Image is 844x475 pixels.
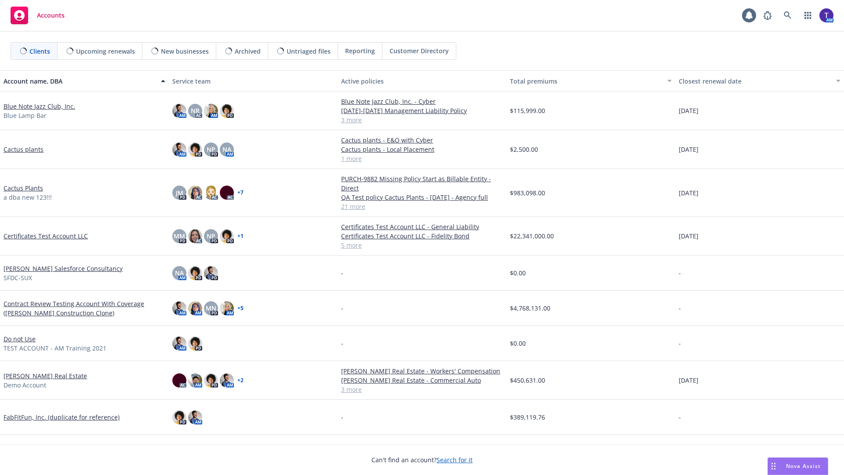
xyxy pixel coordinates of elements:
[188,373,202,387] img: photo
[341,385,503,394] a: 3 more
[510,231,554,241] span: $22,341,000.00
[4,111,47,120] span: Blue Lamp Bar
[341,202,503,211] a: 21 more
[29,47,50,56] span: Clients
[679,188,698,197] span: [DATE]
[191,106,200,115] span: NR
[679,376,698,385] span: [DATE]
[341,231,503,241] a: Certificates Test Account LLC - Fidelity Bond
[172,410,186,424] img: photo
[510,145,538,154] span: $2,500.00
[341,268,343,278] span: -
[679,106,698,115] span: [DATE]
[341,222,503,231] a: Certificates Test Account LLC - General Liability
[341,135,503,145] a: Cactus plants - E&O with Cyber
[172,336,186,351] img: photo
[679,145,698,154] span: [DATE]
[172,142,186,157] img: photo
[341,174,503,193] a: PURCH-9882 Missing Policy Start as Billable Entity - Direct
[510,339,526,348] span: $0.00
[768,458,779,475] div: Drag to move
[169,70,338,91] button: Service team
[237,190,244,195] a: + 7
[819,8,833,22] img: photo
[4,264,123,273] a: [PERSON_NAME] Salesforce Consultancy
[4,380,46,390] span: Demo Account
[510,268,526,278] span: $0.00
[341,115,503,124] a: 3 more
[506,70,675,91] button: Total premiums
[172,104,186,118] img: photo
[237,306,244,311] a: + 5
[679,77,831,86] div: Closest renewal date
[437,456,473,464] a: Search for it
[4,371,87,380] a: [PERSON_NAME] Real Estate
[341,376,503,385] a: [PERSON_NAME] Real Estate - Commercial Auto
[4,102,75,111] a: Blue Note Jazz Club, Inc.
[188,266,202,280] img: photo
[4,343,106,353] span: TEST ACCOUNT - AM Training 2021
[188,142,202,157] img: photo
[338,70,506,91] button: Active policies
[679,231,698,241] span: [DATE]
[172,77,334,86] div: Service team
[237,378,244,383] a: + 2
[220,229,234,243] img: photo
[7,3,68,28] a: Accounts
[341,106,503,115] a: [DATE]-[DATE] Management Liability Policy
[222,145,231,154] span: NA
[172,301,186,315] img: photo
[4,77,156,86] div: Account name, DBA
[341,145,503,154] a: Cactus plants - Local Placement
[799,7,817,24] a: Switch app
[4,299,165,318] a: Contract Review Testing Account With Coverage ([PERSON_NAME] Construction Clone)
[779,7,797,24] a: Search
[188,301,202,315] img: photo
[510,303,550,313] span: $4,768,131.00
[341,303,343,313] span: -
[174,231,185,241] span: MM
[188,229,202,243] img: photo
[37,12,65,19] span: Accounts
[76,47,135,56] span: Upcoming renewals
[204,266,218,280] img: photo
[188,410,202,424] img: photo
[341,413,343,422] span: -
[204,104,218,118] img: photo
[237,234,244,239] a: + 1
[679,339,681,348] span: -
[341,77,503,86] div: Active policies
[206,303,216,313] span: MN
[4,193,52,202] span: a dba new 123!!!
[220,301,234,315] img: photo
[235,47,261,56] span: Archived
[220,186,234,200] img: photo
[204,186,218,200] img: photo
[161,47,209,56] span: New businesses
[341,339,343,348] span: -
[172,373,186,387] img: photo
[4,183,43,193] a: Cactus Plants
[220,373,234,387] img: photo
[345,46,375,55] span: Reporting
[188,186,202,200] img: photo
[176,188,183,197] span: JM
[204,373,218,387] img: photo
[510,188,545,197] span: $983,098.00
[510,376,545,385] span: $450,631.00
[4,334,36,343] a: Do not Use
[4,413,120,422] a: FabFitFun, Inc. (duplicate for reference)
[371,455,473,464] span: Can't find an account?
[679,268,681,278] span: -
[341,241,503,250] a: 5 more
[341,154,503,163] a: 1 more
[510,413,545,422] span: $389,119.76
[220,104,234,118] img: photo
[188,336,202,351] img: photo
[510,77,662,86] div: Total premiums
